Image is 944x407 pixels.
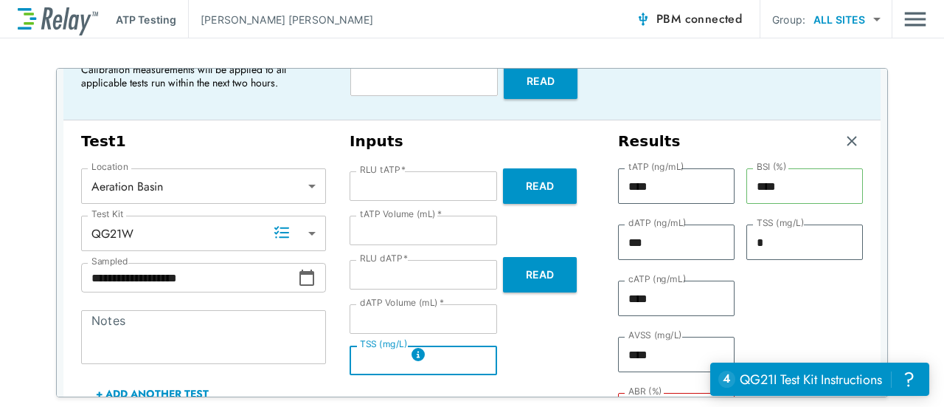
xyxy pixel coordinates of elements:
h3: Inputs [350,132,594,151]
label: TSS (mg/L) [757,218,805,228]
label: RLU tATP [360,165,406,175]
span: PBM [656,9,742,30]
input: Choose date, selected date is Aug 25, 2025 [81,263,298,293]
p: Calibration measurements will be applied to all applicable tests run within the next two hours. [81,63,317,89]
label: Location [91,162,128,172]
label: AVSS (mg/L) [628,330,682,341]
label: BSI (%) [757,162,787,172]
span: connected [685,10,743,27]
img: LuminUltra Relay [18,4,98,35]
p: [PERSON_NAME] [PERSON_NAME] [201,12,373,27]
label: tATP Volume (mL) [360,209,442,219]
div: Aeration Basin [81,171,326,201]
label: Sampled [91,256,128,267]
p: ATP Testing [116,12,176,27]
button: PBM connected [630,4,748,34]
label: cATP (ng/mL) [628,274,686,284]
label: tATP (ng/mL) [628,162,684,172]
label: RLU dATP [360,253,408,264]
img: Remove [844,134,859,148]
label: TSS (mg/L) [360,339,408,349]
button: Read [503,257,577,293]
label: ABR (%) [628,386,662,397]
h3: Test 1 [81,132,326,151]
button: Main menu [904,5,926,33]
p: Group: [772,12,805,27]
label: dATP Volume (mL) [360,298,444,308]
iframe: Resource center [710,363,929,396]
button: Read [504,64,577,99]
label: dATP (ng/mL) [628,218,687,228]
img: Connected Icon [636,12,650,27]
button: Read [503,168,577,204]
div: QG21W [81,219,326,248]
h3: Results [618,132,681,151]
label: Test Kit [91,209,124,219]
img: Drawer Icon [904,5,926,33]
